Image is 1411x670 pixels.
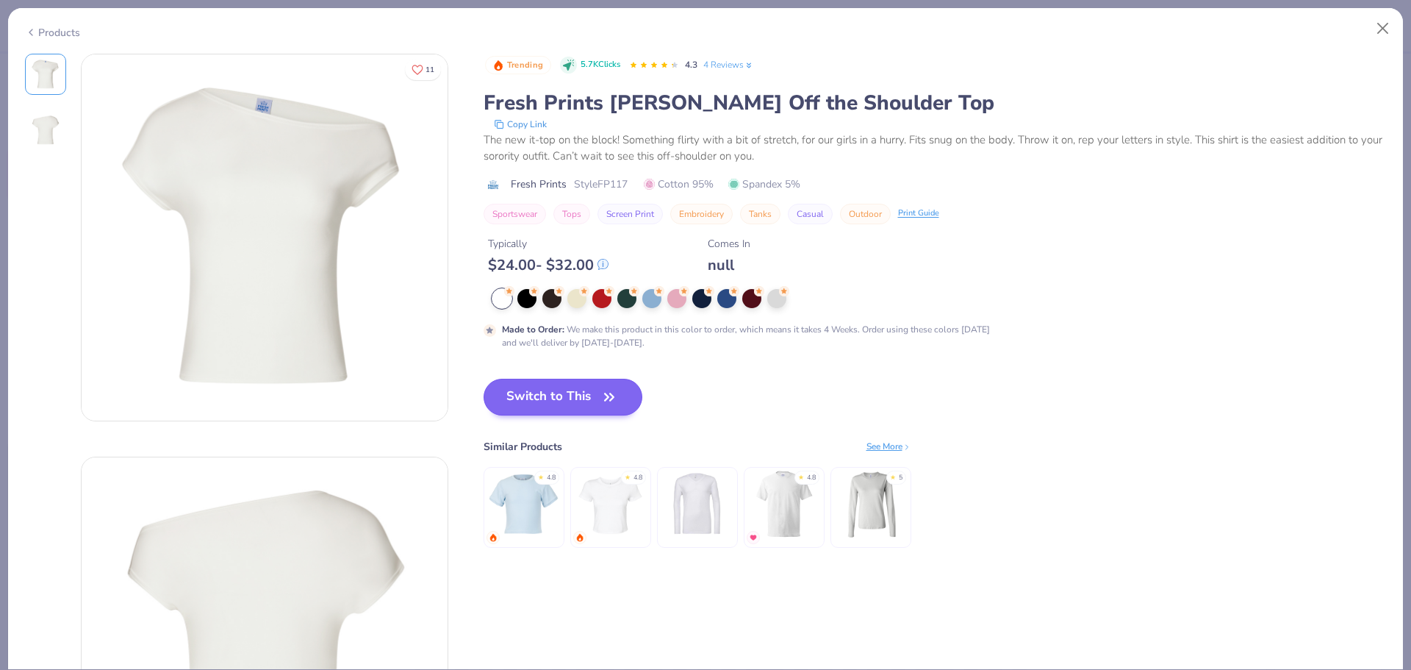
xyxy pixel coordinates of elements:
button: Screen Print [597,204,663,224]
img: Bella Canvas Ladies' Jersey Long-Sleeve T-Shirt [836,469,905,539]
div: Comes In [708,236,750,252]
button: Sportswear [484,204,546,224]
button: Badge Button [485,56,551,75]
button: Outdoor [840,204,891,224]
img: Back [28,113,63,148]
img: Front [82,54,448,421]
button: Embroidery [670,204,733,224]
img: trending.gif [575,533,584,542]
span: Fresh Prints [511,177,567,192]
div: ★ [625,473,631,479]
div: 4.3 Stars [629,54,679,77]
button: Like [405,59,441,80]
button: Close [1369,15,1397,43]
div: The new it-top on the block! Something flirty with a bit of stretch, for our girls in a hurry. Fi... [484,132,1387,165]
span: Trending [507,61,543,69]
div: Products [25,25,80,40]
button: Casual [788,204,833,224]
span: Cotton 95% [644,177,714,192]
div: 4.8 [547,473,556,483]
img: Fresh Prints Mini Tee [489,469,559,539]
div: Print Guide [898,207,939,220]
div: See More [866,440,911,453]
div: ★ [538,473,544,479]
div: null [708,256,750,274]
span: 5.7K Clicks [581,59,620,71]
span: Style FP117 [574,177,628,192]
button: Tops [553,204,590,224]
div: We make this product in this color to order, which means it takes 4 Weeks. Order using these colo... [502,323,1001,349]
div: 4.8 [633,473,642,483]
strong: Made to Order : [502,324,564,335]
img: Hanes Unisex 5.2 Oz. Comfortsoft Cotton T-Shirt [749,469,819,539]
button: copy to clipboard [489,117,551,132]
img: Trending sort [492,60,504,71]
button: Switch to This [484,379,643,416]
div: $ 24.00 - $ 32.00 [488,256,608,274]
img: MostFav.gif [749,533,758,542]
span: 4.3 [685,59,697,71]
img: Bella + Canvas Unisex Jersey Long-Sleeve V-Neck T-Shirt [662,469,732,539]
img: brand logo [484,179,503,190]
div: 5 [899,473,902,483]
button: Tanks [740,204,780,224]
div: ★ [890,473,896,479]
a: 4 Reviews [703,58,754,71]
div: Typically [488,236,608,252]
span: Spandex 5% [728,177,800,192]
div: Similar Products [484,439,562,455]
img: Front [28,57,63,92]
img: trending.gif [489,533,498,542]
div: ★ [798,473,804,479]
img: Bella + Canvas Ladies' Micro Ribbed Baby Tee [575,469,645,539]
div: 4.8 [807,473,816,483]
div: Fresh Prints [PERSON_NAME] Off the Shoulder Top [484,89,1387,117]
span: 11 [426,66,434,74]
